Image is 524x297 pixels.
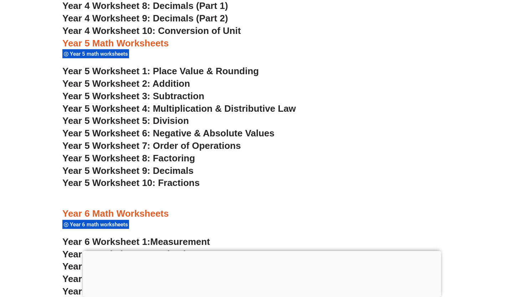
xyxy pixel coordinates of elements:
[62,236,210,247] a: Year 6 Worksheet 1:Measurement
[62,249,191,260] a: Year 6 Worksheet 2:Decimals
[62,236,150,247] span: Year 6 Worksheet 1:
[62,66,259,76] a: Year 5 Worksheet 1: Place Value & Rounding
[62,220,129,229] div: Year 6 math worksheets
[62,78,190,89] a: Year 5 Worksheet 2: Addition
[62,140,241,151] a: Year 5 Worksheet 7: Order of Operations
[62,177,200,188] a: Year 5 Worksheet 10: Fractions
[62,25,241,36] a: Year 4 Worksheet 10: Conversion of Unit
[150,236,210,247] span: Measurement
[70,51,130,57] span: Year 5 math worksheets
[62,115,189,126] a: Year 5 Worksheet 5: Division
[62,37,462,50] h3: Year 5 Math Worksheets
[62,103,296,114] a: Year 5 Worksheet 4: Multiplication & Distributive Law
[62,273,189,284] a: Year 6 Worksheet 4:Percents
[150,249,191,260] span: Decimals
[62,0,228,11] a: Year 4 Worksheet 8: Decimals (Part 1)
[62,128,274,139] a: Year 5 Worksheet 6: Negative & Absolute Values
[62,286,243,297] a: Year 6 Worksheet 5:Proportions & Ratios
[62,261,192,272] a: Year 6 Worksheet 3:Fractions
[62,49,129,59] div: Year 5 math worksheets
[62,261,150,272] span: Year 6 Worksheet 3:
[62,249,150,260] span: Year 6 Worksheet 2:
[62,286,150,297] span: Year 6 Worksheet 5:
[62,208,462,220] h3: Year 6 Math Worksheets
[62,13,228,24] a: Year 4 Worksheet 9: Decimals (Part 2)
[62,165,194,176] a: Year 5 Worksheet 9: Decimals
[62,273,150,284] span: Year 6 Worksheet 4:
[70,221,130,228] span: Year 6 math worksheets
[62,91,204,101] a: Year 5 Worksheet 3: Subtraction
[83,251,441,295] iframe: Advertisement
[62,153,195,163] a: Year 5 Worksheet 8: Factoring
[402,216,524,297] iframe: Chat Widget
